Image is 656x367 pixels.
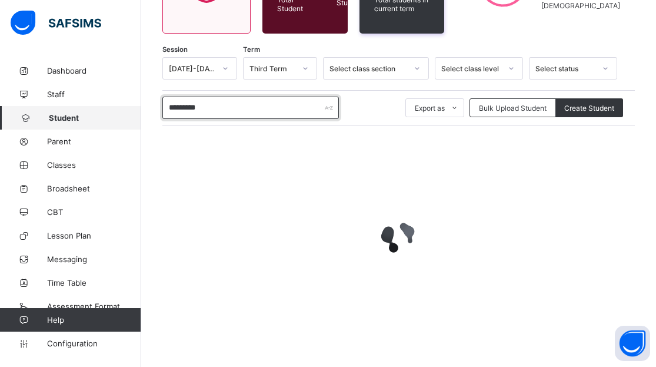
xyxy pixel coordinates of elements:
span: Export as [415,104,445,113]
img: safsims [11,11,101,35]
span: Term [243,45,260,54]
span: Configuration [47,339,141,348]
span: Lesson Plan [47,231,141,240]
span: Help [47,315,141,325]
span: Broadsheet [47,184,141,193]
div: [DATE]-[DATE] [169,64,215,73]
span: Messaging [47,254,141,264]
span: Bulk Upload Student [479,104,547,113]
span: Time Table [47,278,141,287]
span: CBT [47,207,141,217]
span: Assessment Format [47,302,141,311]
span: Parent [47,137,141,146]
button: Open asap [615,326,650,361]
div: Select class section [329,64,407,73]
span: Dashboard [47,66,141,75]
div: Third Term [249,64,296,73]
span: Student [49,113,141,123]
span: Create Student [564,104,614,113]
span: Staff [47,90,141,99]
div: Select class level [441,64,501,73]
span: [DEMOGRAPHIC_DATA] [541,1,620,10]
span: Session [162,45,188,54]
div: Select status [535,64,595,73]
span: Classes [47,160,141,170]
